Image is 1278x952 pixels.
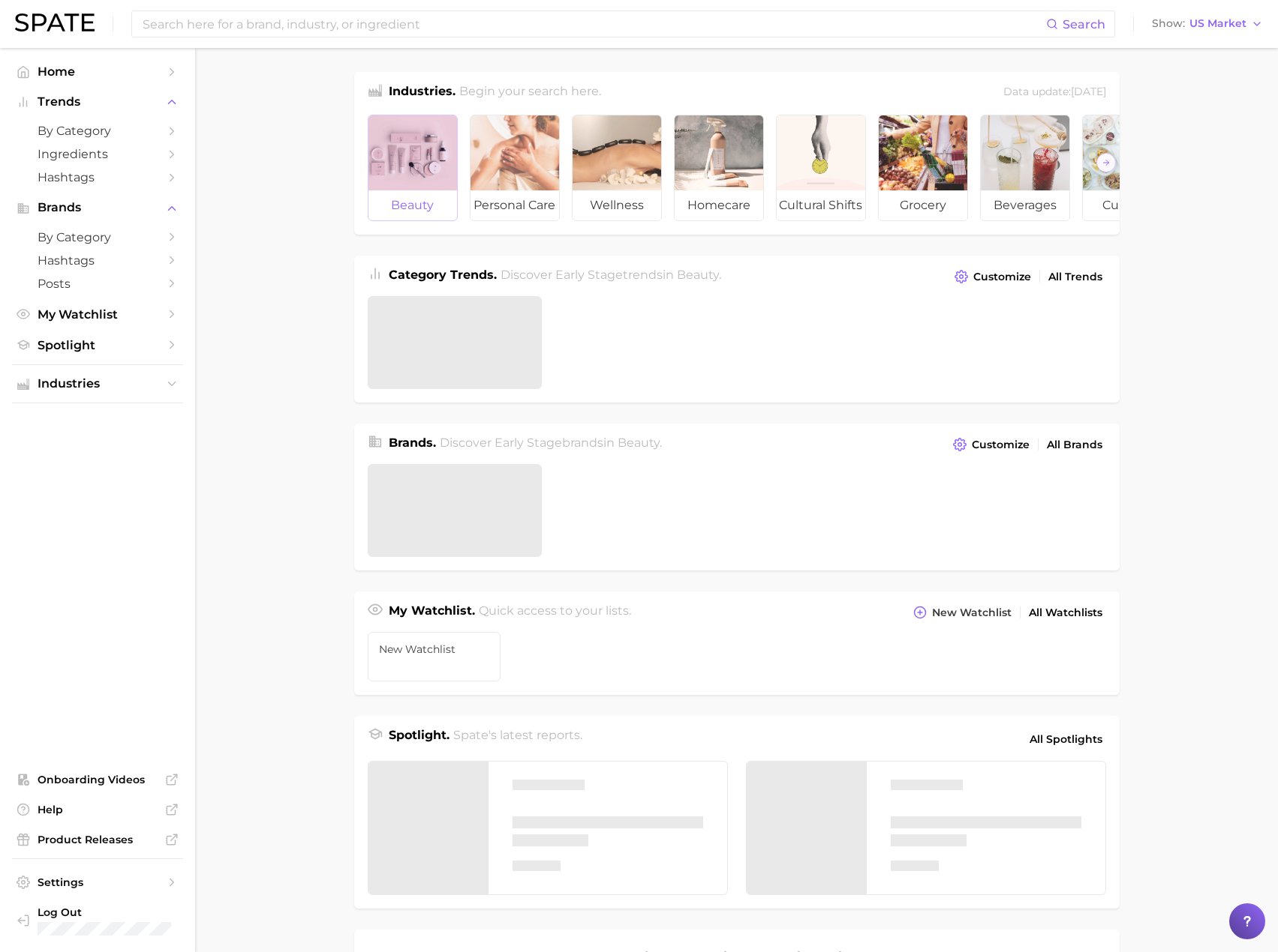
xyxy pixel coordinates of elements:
a: grocery [878,115,968,221]
span: Discover Early Stage trends in . [501,268,721,282]
button: Brands [12,196,183,219]
span: beverages [981,190,1069,220]
span: All Watchlists [1029,606,1102,619]
span: Spotlight [38,338,158,352]
button: Customize [951,266,1034,287]
span: Trends [38,95,158,109]
span: cultural shifts [777,190,865,220]
a: Hashtags [12,166,183,189]
a: cultural shifts [776,115,866,221]
span: Ingredients [38,147,158,161]
button: New Watchlist [910,602,1015,623]
span: Home [38,64,158,79]
a: Settings [12,871,183,894]
a: Hashtags [12,249,183,272]
span: All Spotlights [1030,730,1102,748]
h2: Quick access to your lists. [479,602,631,623]
button: Industries [12,373,183,395]
span: Brands [38,201,158,214]
a: Spotlight [12,334,183,357]
span: Log Out [38,906,171,919]
a: My Watchlist [12,303,183,326]
a: Product Releases [12,828,183,851]
span: Hashtags [38,170,158,184]
a: All Brands [1043,435,1106,455]
span: Posts [38,277,158,291]
a: personal care [470,115,560,221]
input: Search here for a brand, industry, or ingredient [141,11,1046,37]
button: Scroll Right [1096,153,1116,172]
a: New Watchlist [368,632,501,681]
a: All Spotlights [1026,726,1106,752]
a: culinary [1082,115,1172,221]
button: Trends [12,91,183,113]
span: My Watchlist [38,307,158,322]
span: Settings [38,876,158,889]
a: homecare [674,115,764,221]
span: by Category [38,124,158,138]
h2: Spate's latest reports. [453,726,582,752]
span: culinary [1083,190,1171,220]
span: Category Trends . [389,268,497,282]
a: wellness [572,115,662,221]
a: Help [12,798,183,821]
button: ShowUS Market [1148,14,1267,34]
span: All Brands [1047,439,1102,451]
h1: My Watchlist. [389,602,475,623]
a: Ingredients [12,142,183,166]
a: Posts [12,272,183,295]
span: Onboarding Videos [38,773,158,786]
span: homecare [675,190,763,220]
span: Customize [972,439,1030,451]
span: by Category [38,230,158,244]
span: Industries [38,377,158,391]
span: grocery [879,190,967,220]
div: Data update: [DATE] [1003,82,1106,103]
span: personal care [471,190,559,220]
span: beauty [618,436,660,450]
span: beauty [368,190,457,220]
button: Customize [949,434,1033,455]
a: All Trends [1045,267,1106,287]
a: by Category [12,226,183,249]
h1: Industries. [389,82,456,103]
h1: Spotlight. [389,726,450,752]
a: beauty [368,115,458,221]
span: New Watchlist [932,606,1012,619]
span: Show [1152,19,1185,28]
a: Onboarding Videos [12,768,183,791]
span: Search [1063,17,1105,31]
span: Hashtags [38,253,158,268]
span: Discover Early Stage brands in . [440,436,662,450]
a: All Watchlists [1025,603,1106,623]
a: Home [12,60,183,83]
a: beverages [980,115,1070,221]
a: by Category [12,119,183,142]
span: beauty [677,268,719,282]
span: Product Releases [38,833,158,846]
span: All Trends [1048,271,1102,283]
span: Help [38,803,158,816]
a: Log out. Currently logged in with e-mail marwat@spate.nyc. [12,901,183,940]
span: New Watchlist [379,643,490,655]
span: US Market [1189,19,1246,28]
h2: Begin your search here. [459,82,601,103]
span: wellness [573,190,661,220]
span: Brands . [389,436,436,450]
img: SPATE [15,13,95,31]
span: Customize [973,271,1031,283]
